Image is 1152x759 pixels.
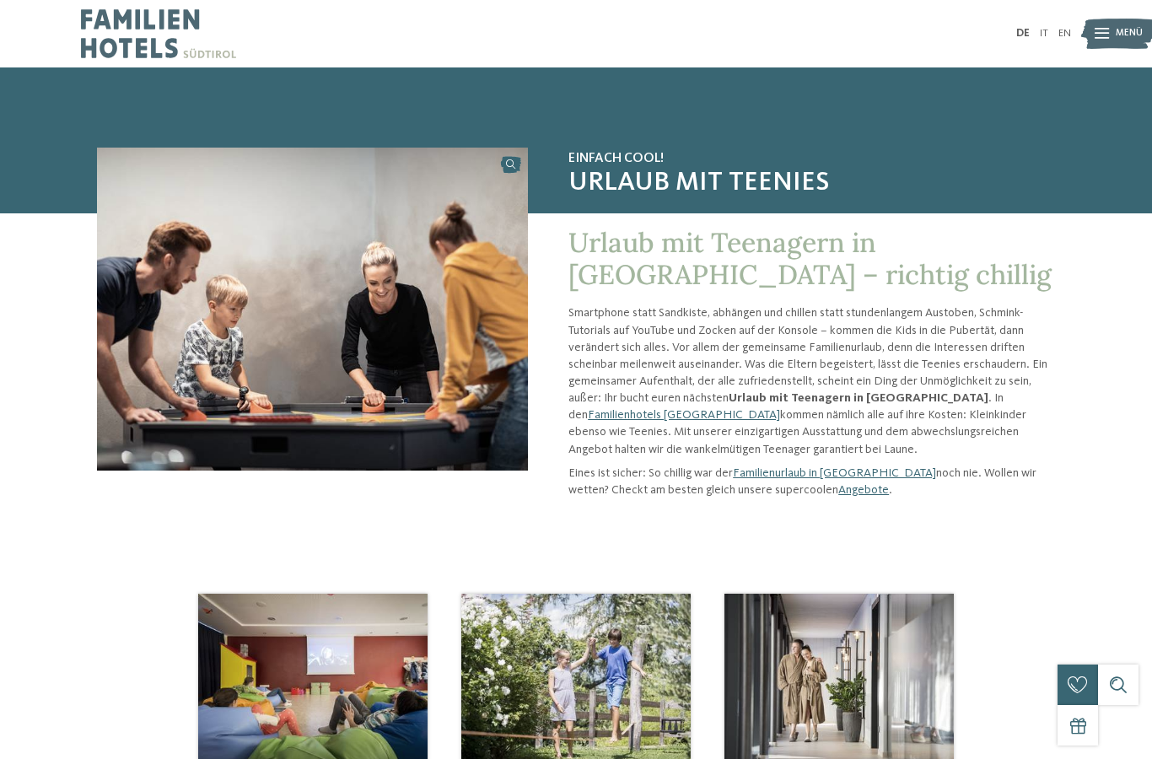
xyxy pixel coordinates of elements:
[838,484,889,496] a: Angebote
[588,409,780,421] a: Familienhotels [GEOGRAPHIC_DATA]
[97,148,528,471] img: Urlaub mit Teenagern in Südtirol geplant?
[568,465,1055,498] p: Eines ist sicher: So chillig war der noch nie. Wollen wir wetten? Checkt am besten gleich unsere ...
[568,167,1055,199] span: Urlaub mit Teenies
[568,151,1055,167] span: Einfach cool!
[1016,28,1030,39] a: DE
[568,225,1052,292] span: Urlaub mit Teenagern in [GEOGRAPHIC_DATA] – richtig chillig
[568,304,1055,457] p: Smartphone statt Sandkiste, abhängen und chillen statt stundenlangem Austoben, Schmink-Tutorials ...
[1040,28,1048,39] a: IT
[1116,27,1143,40] span: Menü
[733,467,936,479] a: Familienurlaub in [GEOGRAPHIC_DATA]
[1058,28,1071,39] a: EN
[729,392,988,404] strong: Urlaub mit Teenagern in [GEOGRAPHIC_DATA]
